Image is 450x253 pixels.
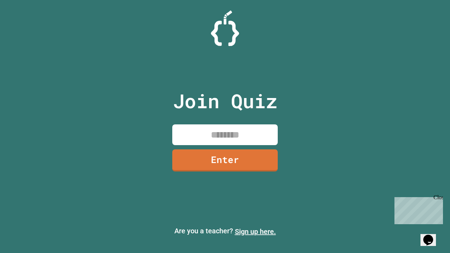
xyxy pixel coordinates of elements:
div: Chat with us now!Close [3,3,49,45]
iframe: chat widget [392,194,443,224]
img: Logo.svg [211,11,239,46]
iframe: chat widget [420,225,443,246]
p: Are you a teacher? [6,226,444,237]
a: Sign up here. [235,227,276,236]
p: Join Quiz [173,86,277,116]
a: Enter [172,149,278,171]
